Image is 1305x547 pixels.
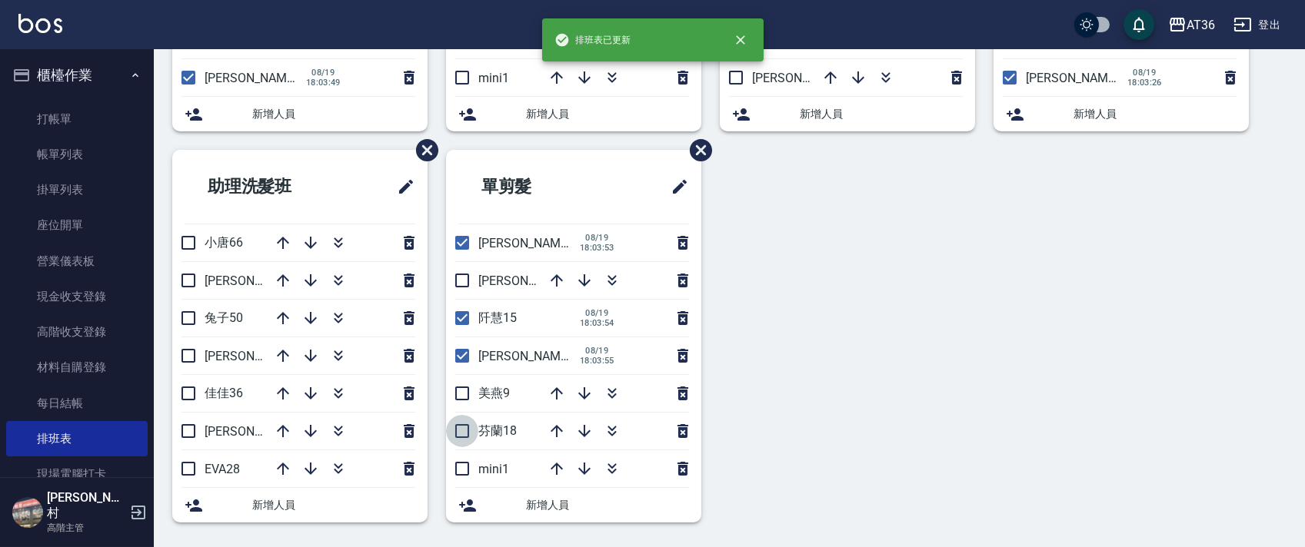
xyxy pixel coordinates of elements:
[252,106,415,122] span: 新增人員
[404,128,441,173] span: 刪除班表
[724,23,757,57] button: close
[661,168,689,205] span: 修改班表的標題
[47,490,125,521] h5: [PERSON_NAME]村
[1074,106,1237,122] span: 新增人員
[6,279,148,314] a: 現金收支登錄
[478,462,509,476] span: mini1
[994,97,1249,131] div: 新增人員
[6,101,148,137] a: 打帳單
[205,310,243,325] span: 兔子50
[6,386,148,421] a: 每日結帳
[1124,9,1154,40] button: save
[458,159,608,214] h2: 單剪髮
[554,32,631,48] span: 排班表已更新
[205,462,240,476] span: EVA28
[205,235,243,250] span: 小唐66
[6,137,148,172] a: 帳單列表
[478,386,510,400] span: 美燕9
[478,310,517,325] span: 阡慧15
[6,314,148,350] a: 高階收支登錄
[580,243,614,253] span: 18:03:53
[1026,71,1132,85] span: [PERSON_NAME]16
[526,497,689,513] span: 新增人員
[6,207,148,243] a: 座位開單
[306,78,341,88] span: 18:03:49
[172,97,428,131] div: 新增人員
[6,350,148,385] a: 材料自購登錄
[800,106,963,122] span: 新增人員
[6,421,148,456] a: 排班表
[580,356,614,366] span: 18:03:55
[1127,68,1162,78] span: 08/19
[205,386,243,400] span: 佳佳36
[446,97,701,131] div: 新增人員
[678,128,714,173] span: 刪除班表
[580,233,614,243] span: 08/19
[478,423,517,438] span: 芬蘭18
[1162,9,1221,41] button: AT36
[580,346,614,356] span: 08/19
[205,424,311,439] span: [PERSON_NAME]55
[388,168,415,205] span: 修改班表的標題
[205,273,311,288] span: [PERSON_NAME]58
[1127,78,1162,88] span: 18:03:26
[1227,11,1287,39] button: 登出
[526,106,689,122] span: 新增人員
[172,488,428,522] div: 新增人員
[18,14,62,33] img: Logo
[580,308,614,318] span: 08/19
[580,318,614,328] span: 18:03:54
[306,68,341,78] span: 08/19
[252,497,415,513] span: 新增人員
[6,172,148,207] a: 掛單列表
[478,273,578,288] span: [PERSON_NAME]6
[6,55,148,95] button: 櫃檯作業
[478,349,584,363] span: [PERSON_NAME]11
[12,497,43,528] img: Person
[205,71,311,85] span: [PERSON_NAME]16
[752,71,851,85] span: [PERSON_NAME]6
[1187,15,1215,35] div: AT36
[185,159,351,214] h2: 助理洗髮班
[720,97,975,131] div: 新增人員
[478,236,584,250] span: [PERSON_NAME]16
[47,521,125,535] p: 高階主管
[6,244,148,279] a: 營業儀表板
[205,349,311,363] span: [PERSON_NAME]59
[446,488,701,522] div: 新增人員
[478,71,509,85] span: mini1
[6,456,148,492] a: 現場電腦打卡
